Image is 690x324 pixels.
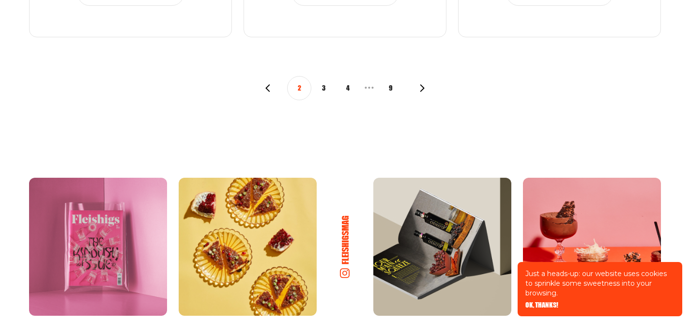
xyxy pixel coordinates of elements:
span: • • • [360,78,379,98]
button: 9 [379,76,403,100]
img: Instagram Photo 1 [29,178,167,316]
p: Just a heads-up: our website uses cookies to sprinkle some sweetness into your browsing. [525,269,675,298]
img: Instagram Photo 4 [523,178,661,316]
button: 4 [336,76,360,100]
button: 2 [287,76,311,100]
button: 3 [311,76,336,100]
img: Instagram Photo 3 [373,178,511,316]
a: fleishigsmag [328,204,362,290]
h6: fleishigsmag [340,216,351,264]
button: OK, THANKS! [525,302,558,309]
img: Instagram Photo 2 [179,178,317,316]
